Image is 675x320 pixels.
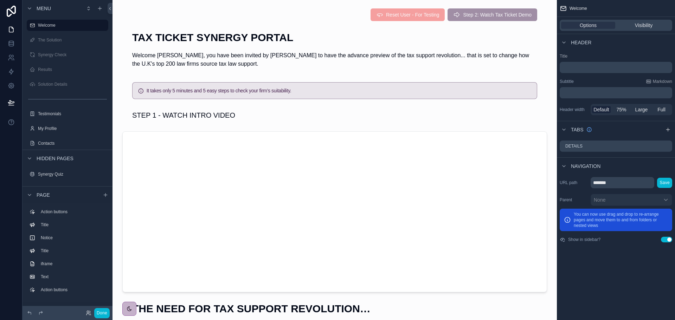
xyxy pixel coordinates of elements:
[560,79,574,84] label: Subtitle
[635,22,652,29] span: Visibility
[560,62,672,73] div: scrollable content
[570,6,587,11] span: Welcome
[571,39,591,46] span: Header
[653,79,672,84] span: Markdown
[574,211,668,228] p: You can now use drag and drop to re-arrange pages and move them to and from folders or nested views
[37,191,50,198] span: Page
[38,81,107,87] label: Solution Details
[560,87,672,98] div: scrollable content
[41,287,105,293] label: Action buttons
[657,178,672,188] button: Save
[560,197,588,203] label: Parent
[38,22,104,28] label: Welcome
[27,169,108,180] a: Synergy Quiz
[94,308,110,318] button: Done
[27,64,108,75] a: Results
[560,53,672,59] label: Title
[616,106,626,113] span: 75%
[41,261,105,267] label: iframe
[37,155,73,162] span: Hidden pages
[38,141,107,146] label: Contacts
[38,52,107,58] label: Synergy Check
[580,22,597,29] span: Options
[27,138,108,149] a: Contacts
[571,163,600,170] span: Navigation
[560,107,588,112] label: Header width
[41,248,105,254] label: Title
[594,196,605,203] span: None
[27,49,108,60] a: Synergy Check
[41,209,105,215] label: Action buttons
[646,79,672,84] a: Markdown
[22,203,112,302] div: scrollable content
[571,126,584,133] span: Tabs
[568,237,600,242] label: Show in sidebar?
[635,106,648,113] span: Large
[657,106,666,113] span: Full
[38,67,107,72] label: Results
[27,34,108,46] a: The Solution
[41,222,105,228] label: Title
[41,235,105,241] label: Notice
[37,5,51,12] span: Menu
[27,108,108,119] a: Testimonials
[27,123,108,134] a: My Profile
[38,126,107,131] label: My Profile
[38,171,107,177] label: Synergy Quiz
[38,37,107,43] label: The Solution
[41,274,105,280] label: Text
[27,79,108,90] a: Solution Details
[27,20,108,31] a: Welcome
[591,194,672,206] button: None
[593,106,609,113] span: Default
[565,143,583,149] label: Details
[560,180,588,185] label: URL path
[38,111,107,117] label: Testimonials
